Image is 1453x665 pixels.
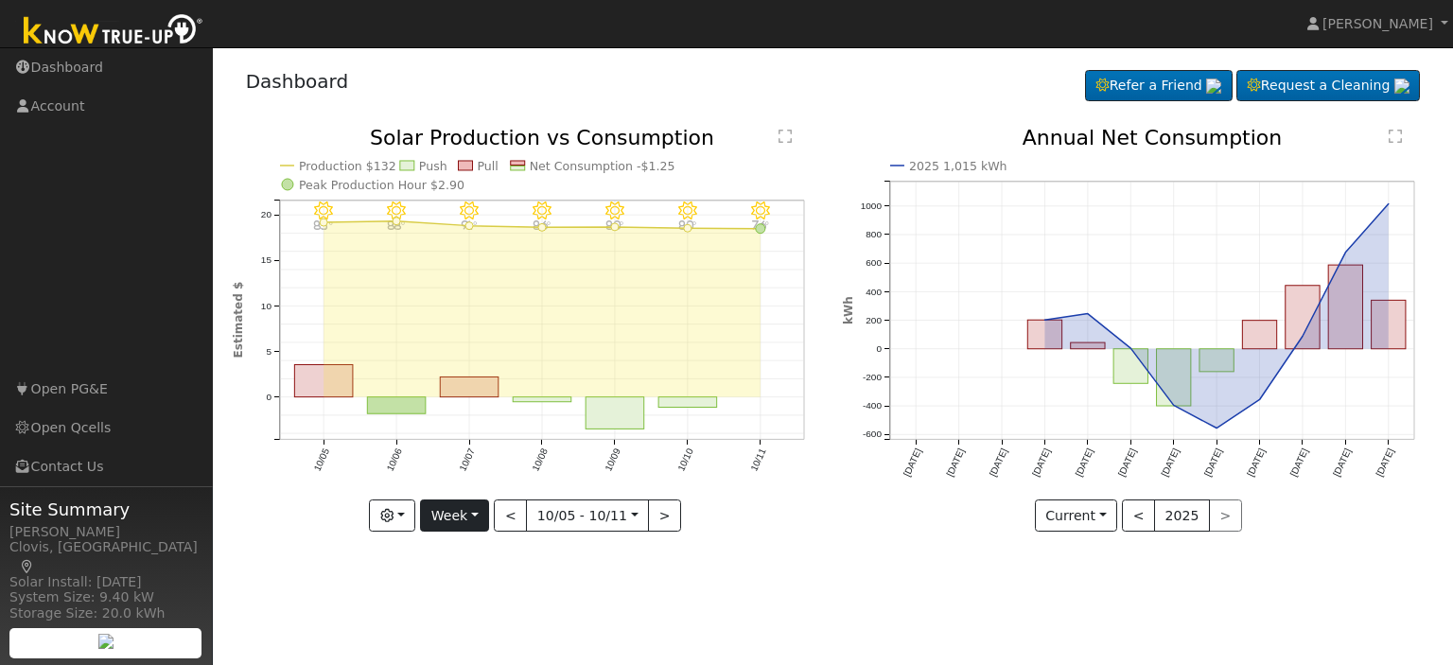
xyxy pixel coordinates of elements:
button: 2025 [1154,499,1210,532]
text: Push [418,159,446,173]
text: 5 [266,346,271,357]
div: Solar Install: [DATE] [9,572,202,592]
circle: onclick="" [1342,249,1350,256]
button: < [1122,499,1155,532]
circle: onclick="" [320,219,327,226]
rect: onclick="" [658,397,717,408]
text: 15 [260,255,271,266]
i: 10/06 - Clear [387,201,406,220]
button: Current [1035,499,1118,532]
text: [DATE] [902,446,923,478]
a: Dashboard [246,70,349,93]
text: Production $132 [299,159,396,173]
rect: onclick="" [1113,349,1147,384]
text: 400 [866,287,882,297]
rect: onclick="" [1071,342,1105,349]
text: Pull [477,159,498,173]
text: [DATE] [944,446,966,478]
text: Net Consumption -$1.25 [529,159,674,173]
i: 10/07 - Clear [460,201,479,220]
rect: onclick="" [440,377,499,397]
rect: onclick="" [1199,349,1234,372]
span: [PERSON_NAME] [1322,16,1433,31]
a: Request a Cleaning [1236,70,1420,102]
text: [DATE] [1030,446,1052,478]
text: 2025 1,015 kWh [909,159,1007,173]
circle: onclick="" [1128,344,1135,352]
text: [DATE] [1288,446,1310,478]
rect: onclick="" [367,397,426,414]
text: 10/06 [384,446,404,473]
text: 0 [876,343,882,354]
div: [PERSON_NAME] [9,522,202,542]
text: 0 [266,392,271,402]
button: Week [420,499,489,532]
img: retrieve [98,634,114,649]
p: 86° [525,220,558,231]
circle: onclick="" [1170,402,1178,410]
circle: onclick="" [1385,201,1392,208]
text: [DATE] [1202,446,1224,478]
text: 600 [866,258,882,269]
text: 10/10 [675,446,695,473]
rect: onclick="" [513,397,571,402]
rect: onclick="" [1027,321,1061,350]
button: < [494,499,527,532]
span: Site Summary [9,497,202,522]
p: 76° [744,220,777,231]
img: retrieve [1394,79,1409,94]
p: 83° [306,220,340,231]
text:  [1389,129,1402,144]
i: 10/08 - Clear [533,201,551,220]
circle: onclick="" [465,222,473,230]
p: 91° [452,220,485,231]
p: 88° [379,220,412,231]
text: [DATE] [1331,446,1353,478]
text:  [779,129,792,144]
img: retrieve [1206,79,1221,94]
i: 10/09 - Clear [605,201,624,220]
div: System Size: 9.40 kW [9,587,202,607]
i: 10/05 - Clear [314,201,333,220]
circle: onclick="" [1256,396,1264,404]
text: 10/07 [457,446,477,473]
text: 10 [260,301,271,311]
text: 1000 [861,201,883,211]
text: kWh [842,297,855,325]
p: 80° [598,220,631,231]
button: 10/05 - 10/11 [526,499,649,532]
rect: onclick="" [294,365,353,397]
text: [DATE] [1074,446,1095,478]
rect: onclick="" [1372,301,1406,349]
div: Storage Size: 20.0 kWh [9,604,202,623]
text: -200 [863,372,882,382]
text: 10/11 [748,446,768,473]
text: 10/05 [311,446,331,473]
text: Annual Net Consumption [1023,126,1283,149]
circle: onclick="" [1299,333,1306,341]
rect: onclick="" [1243,321,1277,349]
text: [DATE] [988,446,1009,478]
circle: onclick="" [684,224,691,232]
button: > [648,499,681,532]
text: 800 [866,229,882,239]
circle: onclick="" [393,218,400,225]
text: -600 [863,429,882,440]
circle: onclick="" [1042,317,1049,324]
text: [DATE] [1160,446,1182,478]
text: [DATE] [1374,446,1396,478]
text: [DATE] [1116,446,1138,478]
circle: onclick="" [538,224,546,232]
div: Clovis, [GEOGRAPHIC_DATA] [9,537,202,577]
text: Solar Production vs Consumption [370,126,714,149]
text: 10/08 [530,446,550,473]
text: -400 [863,401,882,411]
rect: onclick="" [1286,286,1320,349]
text: [DATE] [1246,446,1268,478]
circle: onclick="" [611,223,619,231]
circle: onclick="" [1213,425,1220,432]
circle: onclick="" [756,224,765,234]
text: 20 [260,210,271,220]
i: 10/11 - Clear [751,201,770,220]
text: 10/09 [603,446,622,473]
